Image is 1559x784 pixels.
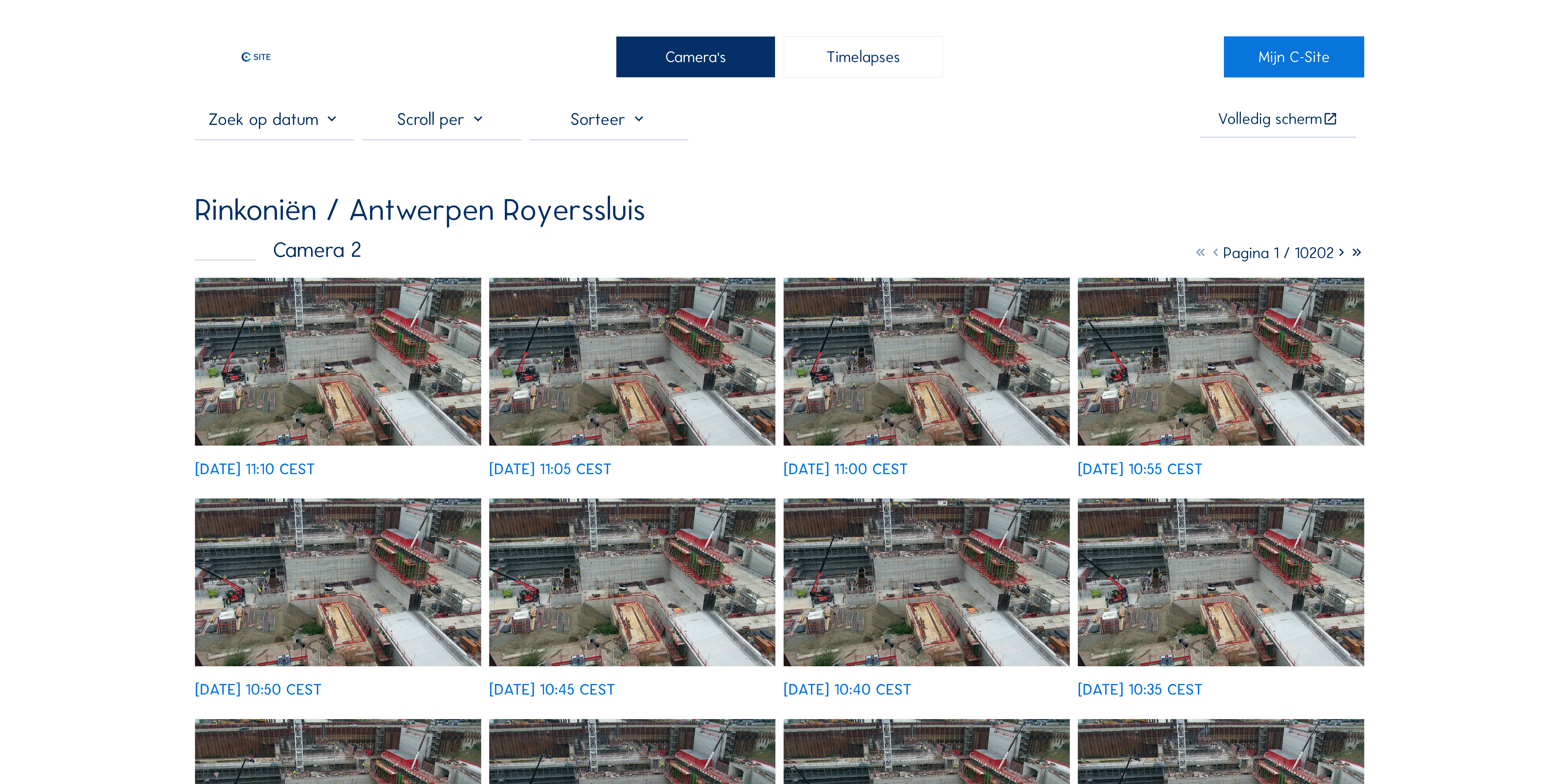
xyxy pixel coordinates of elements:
a: Mijn C-Site [1224,36,1364,77]
div: [DATE] 10:40 CEST [784,682,912,697]
input: Zoek op datum 󰅀 [195,109,354,129]
div: Timelapses [784,36,943,77]
a: C-SITE Logo [195,36,335,77]
img: image_53076987 [784,498,1070,666]
div: [DATE] 10:50 CEST [195,682,322,697]
div: [DATE] 11:10 CEST [195,461,315,477]
div: [DATE] 10:55 CEST [1078,461,1203,477]
img: C-SITE Logo [195,36,317,77]
img: image_53077132 [489,498,775,666]
img: image_53077828 [195,278,481,446]
div: [DATE] 11:00 CEST [784,461,908,477]
img: image_53077279 [195,498,481,666]
div: Camera's [616,36,775,77]
img: image_53077436 [1078,278,1364,446]
div: [DATE] 10:35 CEST [1078,682,1203,697]
img: image_53077673 [489,278,775,446]
div: [DATE] 11:05 CEST [489,461,612,477]
span: Pagina 1 / 10202 [1223,243,1334,262]
div: Volledig scherm [1218,111,1322,127]
div: Rinkoniën / Antwerpen Royerssluis [195,195,646,225]
img: image_53076906 [1078,498,1364,666]
img: image_53077512 [784,278,1070,446]
div: [DATE] 10:45 CEST [489,682,615,697]
div: Camera 2 [195,239,361,261]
